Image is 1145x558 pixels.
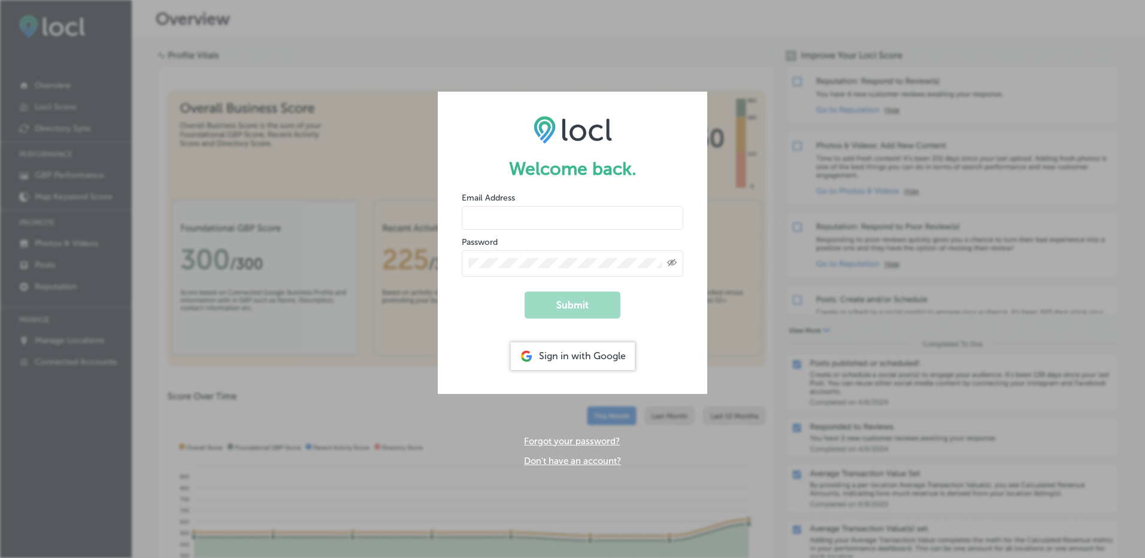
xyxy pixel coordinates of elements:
[667,258,677,269] span: Toggle password visibility
[462,158,683,180] h1: Welcome back.
[524,436,620,447] a: Forgot your password?
[534,116,612,143] img: LOCL logo
[462,193,515,203] label: Email Address
[524,456,621,466] a: Don't have an account?
[511,342,635,370] div: Sign in with Google
[525,292,620,319] button: Submit
[462,237,498,247] label: Password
